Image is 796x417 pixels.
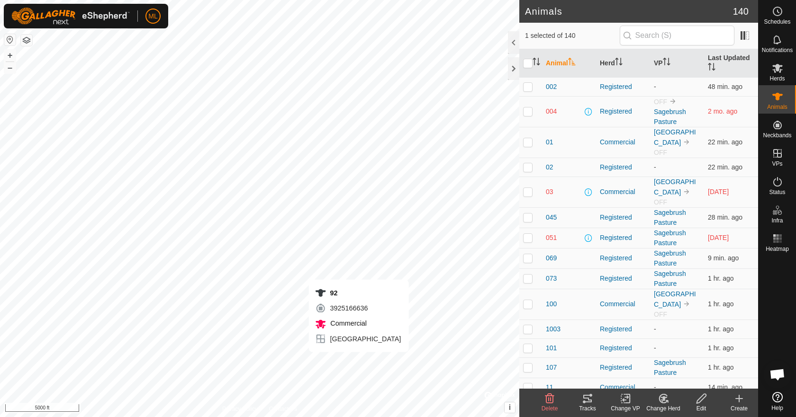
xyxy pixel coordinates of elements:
th: VP [650,49,704,78]
a: Contact Us [269,405,297,413]
img: to [683,138,690,146]
th: Animal [542,49,596,78]
p-sorticon: Activate to sort [615,59,623,67]
span: Animals [767,104,787,110]
span: Delete [542,405,558,412]
div: Edit [682,404,720,413]
a: Sagebrush Pasture [654,229,686,247]
span: 073 [546,274,557,284]
span: Heatmap [766,246,789,252]
div: Commercial [600,382,646,392]
app-display-virtual-paddock-transition: - [654,383,656,391]
div: Registered [600,274,646,284]
a: Help [759,388,796,415]
span: VPs [772,161,782,167]
span: 1003 [546,324,561,334]
p-sorticon: Activate to sort [533,59,540,67]
div: Registered [600,253,646,263]
span: Sep 25, 2025, 8:19 PM [708,188,729,195]
span: 140 [733,4,749,18]
span: Schedules [764,19,790,25]
app-display-virtual-paddock-transition: - [654,83,656,90]
th: Herd [596,49,650,78]
span: Sep 28, 2025, 8:09 PM [708,138,742,146]
span: Sep 28, 2025, 8:04 PM [708,213,742,221]
a: [GEOGRAPHIC_DATA] [654,128,696,146]
app-display-virtual-paddock-transition: - [654,325,656,333]
div: Change VP [606,404,644,413]
a: [GEOGRAPHIC_DATA] [654,290,696,308]
div: Registered [600,213,646,222]
span: 01 [546,137,553,147]
span: Sep 28, 2025, 8:17 PM [708,383,742,391]
span: 069 [546,253,557,263]
span: Notifications [762,47,793,53]
h2: Animals [525,6,733,17]
span: Neckbands [763,133,791,138]
div: Registered [600,343,646,353]
span: Sep 28, 2025, 6:58 PM [708,275,734,282]
a: Sagebrush Pasture [654,270,686,287]
span: Sep 28, 2025, 7:43 PM [708,83,742,90]
a: Privacy Policy [222,405,258,413]
span: Sep 27, 2025, 7:26 PM [708,234,729,241]
a: Sagebrush Pasture [654,108,686,125]
span: Status [769,189,785,195]
button: Reset Map [4,34,16,45]
span: 002 [546,82,557,92]
a: Sagebrush Pasture [654,359,686,376]
div: Registered [600,106,646,116]
div: Registered [600,162,646,172]
app-display-virtual-paddock-transition: - [654,344,656,352]
span: 1 selected of 140 [525,31,620,41]
a: [GEOGRAPHIC_DATA] [654,178,696,196]
button: i [505,402,515,413]
span: 100 [546,299,557,309]
div: Change Herd [644,404,682,413]
p-sorticon: Activate to sort [568,59,576,67]
div: Commercial [600,187,646,197]
div: 3925166636 [315,302,401,314]
div: [GEOGRAPHIC_DATA] [315,333,401,345]
th: Last Updated [704,49,758,78]
img: to [683,188,690,195]
div: Registered [600,324,646,334]
div: Open chat [763,360,792,389]
p-sorticon: Activate to sort [708,64,715,72]
span: Herds [769,76,785,81]
button: Map Layers [21,35,32,46]
img: Gallagher Logo [11,8,130,25]
button: – [4,62,16,73]
span: Sep 28, 2025, 6:37 PM [708,344,734,352]
a: Sagebrush Pasture [654,209,686,226]
span: Infra [771,218,783,223]
app-display-virtual-paddock-transition: - [654,163,656,171]
span: i [509,403,511,411]
div: Tracks [569,404,606,413]
input: Search (S) [620,26,734,45]
div: Registered [600,233,646,243]
img: to [683,300,690,308]
span: Sep 28, 2025, 8:23 PM [708,254,739,262]
div: Create [720,404,758,413]
span: OFF [654,149,667,156]
div: 92 [315,287,401,299]
p-sorticon: Activate to sort [663,59,670,67]
span: 045 [546,213,557,222]
div: Registered [600,363,646,373]
span: Commercial [328,319,367,327]
div: Registered [600,82,646,92]
div: Commercial [600,299,646,309]
span: 02 [546,162,553,172]
span: 11 [546,382,553,392]
span: ML [148,11,157,21]
span: Sep 28, 2025, 8:09 PM [708,163,742,171]
span: OFF [654,311,667,318]
span: 004 [546,106,557,116]
button: + [4,50,16,61]
span: Sep 28, 2025, 6:57 PM [708,364,734,371]
a: Sagebrush Pasture [654,249,686,267]
span: Sep 28, 2025, 7:25 PM [708,300,734,308]
span: 107 [546,363,557,373]
span: Jul 12, 2025, 3:02 AM [708,107,737,115]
